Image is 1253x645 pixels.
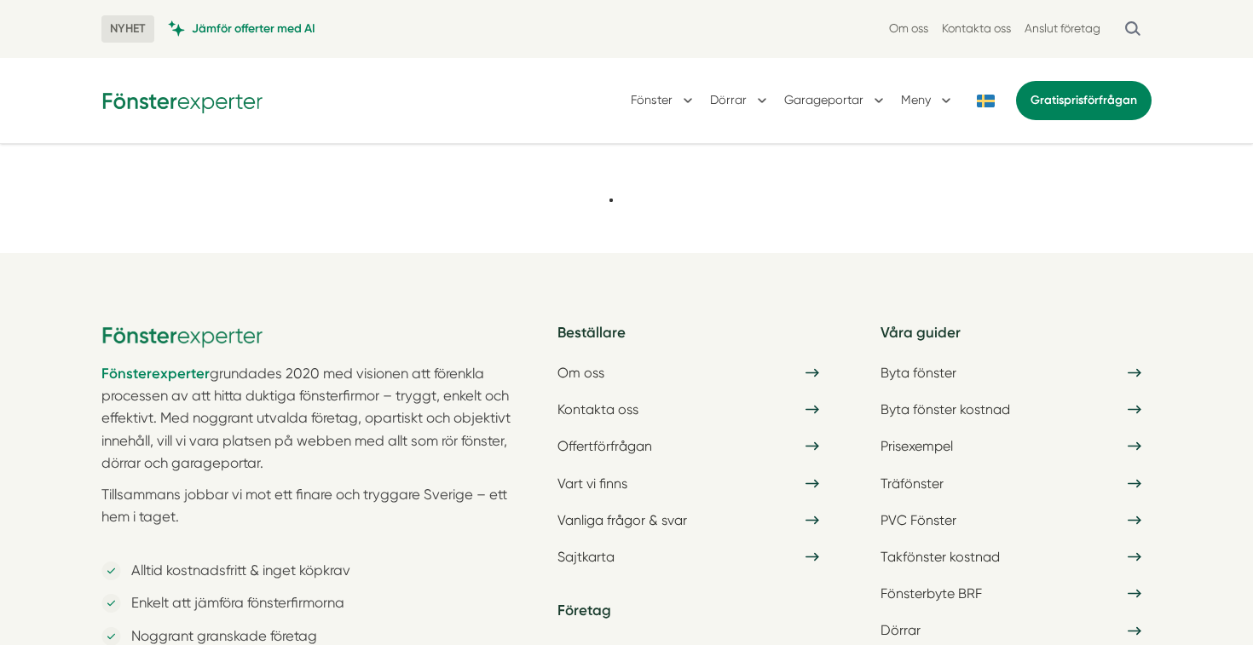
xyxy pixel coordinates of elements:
[870,505,1152,535] a: PVC Fönster
[121,592,344,614] p: Enkelt att jämföra fönsterfirmorna
[1025,20,1100,37] a: Anslut företag
[547,579,829,636] h5: Företag
[101,87,263,113] img: Fönsterexperter Logotyp
[121,560,350,582] p: Alltid kostnadsfritt & inget köpkrav
[547,469,829,498] a: Vart vi finns
[101,365,210,382] strong: Fönsterexperter
[547,321,829,358] h5: Beställare
[101,484,527,551] p: Tillsammans jobbar vi mot ett finare och tryggare Sverige – ett hem i taget.
[547,358,829,388] a: Om oss
[192,20,315,37] span: Jämför offerter med AI
[168,20,315,37] a: Jämför offerter med AI
[631,78,696,123] button: Fönster
[547,394,829,424] a: Kontakta oss
[870,469,1152,498] a: Träfönster
[942,20,1011,37] a: Kontakta oss
[870,321,1152,358] h5: Våra guider
[870,431,1152,461] a: Prisexempel
[101,15,154,43] span: NYHET
[101,321,263,348] img: Fönsterexperter
[547,505,829,535] a: Vanliga frågor & svar
[101,366,210,382] a: Fönsterexperter
[784,78,887,123] button: Garageportar
[901,78,955,123] button: Meny
[889,20,928,37] a: Om oss
[1016,81,1152,120] a: Gratisprisförfrågan
[870,615,1152,645] a: Dörrar
[870,394,1152,424] a: Byta fönster kostnad
[547,542,829,572] a: Sajtkarta
[870,358,1152,388] a: Byta fönster
[101,362,527,475] p: grundades 2020 med visionen att förenkla processen av att hitta duktiga fönsterfirmor – tryggt, e...
[710,78,771,123] button: Dörrar
[547,431,829,461] a: Offertförfrågan
[1031,93,1064,107] span: Gratis
[870,542,1152,572] a: Takfönster kostnad
[870,579,1152,608] a: Fönsterbyte BRF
